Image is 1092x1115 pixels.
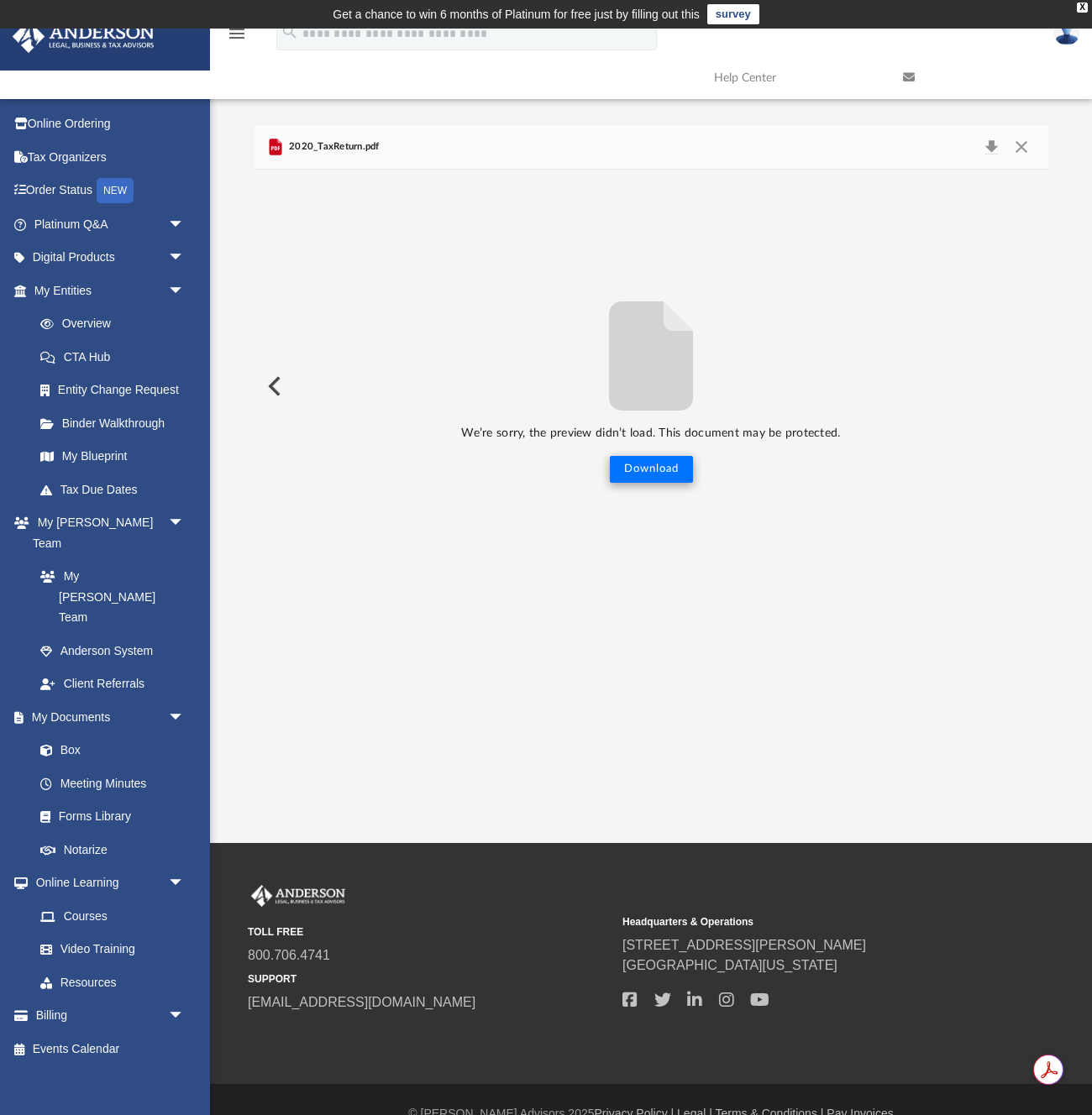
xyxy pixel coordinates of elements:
[12,999,210,1033] a: Billingarrow_drop_down
[248,948,330,962] a: 800.706.4741
[977,135,1007,159] button: Download
[24,634,202,667] a: Anderson System
[248,971,611,987] small: SUPPORT
[24,560,193,635] a: My [PERSON_NAME] Team
[8,20,160,53] img: Anderson Advisors Platinum Portal
[12,174,210,208] a: Order StatusNEW
[255,170,1048,603] div: File preview
[168,866,202,901] span: arrow_drop_down
[168,700,202,735] span: arrow_drop_down
[227,24,247,44] i: menu
[168,241,202,275] span: arrow_drop_down
[24,767,202,800] a: Meeting Minutes
[1054,21,1079,45] img: User Pic
[255,363,291,410] button: Previous File
[227,32,247,44] a: menu
[701,44,890,111] a: Help Center
[610,456,693,483] button: Download
[12,140,210,174] a: Tax Organizers
[24,307,210,341] a: Overview
[24,800,193,834] a: Forms Library
[707,4,759,24] a: survey
[24,473,210,506] a: Tax Due Dates
[24,440,202,474] a: My Blueprint
[286,139,380,154] span: 2020_TaxReturn.pdf
[12,274,210,307] a: My Entitiesarrow_drop_down
[12,107,210,141] a: Online Ordering
[255,423,1048,444] p: We’re sorry, the preview didn’t load. This document may be protected.
[622,914,985,929] small: Headquarters & Operations
[24,966,202,999] a: Resources
[1077,3,1088,13] div: close
[622,958,837,972] a: [GEOGRAPHIC_DATA][US_STATE]
[255,125,1048,603] div: Preview
[168,506,202,541] span: arrow_drop_down
[24,899,202,933] a: Courses
[12,207,210,241] a: Platinum Q&Aarrow_drop_down
[1006,135,1037,159] button: Close
[248,885,349,907] img: Anderson Advisors Platinum Portal
[12,506,202,560] a: My [PERSON_NAME] Teamarrow_drop_down
[24,374,210,407] a: Entity Change Request
[168,999,202,1034] span: arrow_drop_down
[281,23,299,41] i: search
[24,933,193,966] a: Video Training
[333,4,700,24] div: Get a chance to win 6 months of Platinum for free just by filling out this
[248,995,475,1009] a: [EMAIL_ADDRESS][DOMAIN_NAME]
[12,866,202,900] a: Online Learningarrow_drop_down
[12,241,210,275] a: Digital Productsarrow_drop_down
[168,207,202,242] span: arrow_drop_down
[24,340,210,374] a: CTA Hub
[24,406,210,440] a: Binder Walkthrough
[97,178,134,203] div: NEW
[12,700,202,734] a: My Documentsarrow_drop_down
[168,274,202,308] span: arrow_drop_down
[24,734,193,767] a: Box
[622,938,866,952] a: [STREET_ADDRESS][PERSON_NAME]
[24,667,202,701] a: Client Referrals
[248,924,611,940] small: TOLL FREE
[12,1032,210,1065] a: Events Calendar
[24,833,202,866] a: Notarize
